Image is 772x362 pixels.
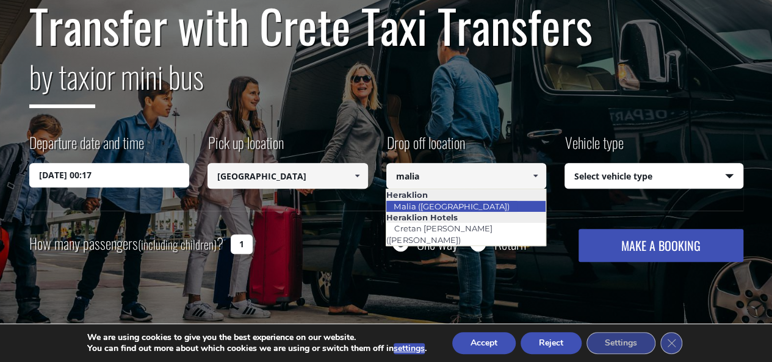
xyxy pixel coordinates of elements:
[565,164,743,189] span: Select vehicle type
[207,132,284,163] label: Pick up location
[525,163,546,189] a: Show All Items
[87,343,427,354] p: You can find out more about which cookies we are using or switch them off in .
[494,236,526,251] label: Return
[579,229,743,262] button: MAKE A BOOKING
[386,212,546,223] li: Heraklion Hotels
[207,163,368,189] input: Select pickup location
[417,236,458,251] label: One way
[386,220,492,248] a: Cretan [PERSON_NAME] ([PERSON_NAME])
[386,198,517,215] a: Malia ([GEOGRAPHIC_DATA])
[29,51,743,117] h2: or mini bus
[565,132,624,163] label: Vehicle type
[386,132,465,163] label: Drop off location
[386,163,547,189] input: Select drop-off location
[386,189,546,200] li: Heraklion
[29,229,223,259] label: How many passengers ?
[87,332,427,343] p: We are using cookies to give you the best experience on our website.
[29,53,95,108] span: by taxi
[586,332,655,354] button: Settings
[347,163,367,189] a: Show All Items
[660,332,682,354] button: Close GDPR Cookie Banner
[138,235,217,253] small: (including children)
[452,332,516,354] button: Accept
[29,132,144,163] label: Departure date and time
[521,332,582,354] button: Reject
[394,343,425,354] button: settings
